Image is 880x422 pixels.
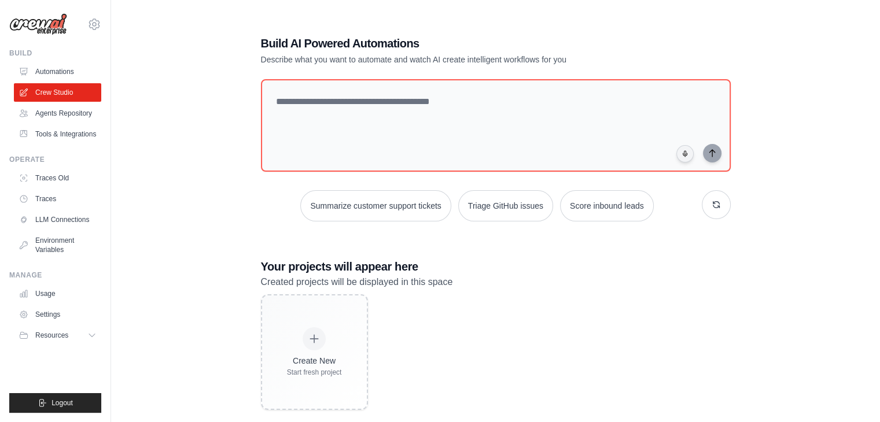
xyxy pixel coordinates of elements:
h1: Build AI Powered Automations [261,35,650,51]
img: Logo [9,13,67,35]
button: Click to speak your automation idea [676,145,694,162]
div: Manage [9,271,101,280]
button: Logout [9,393,101,413]
div: Build [9,49,101,58]
div: Create New [287,355,342,367]
a: Automations [14,62,101,81]
a: Tools & Integrations [14,125,101,143]
a: Traces [14,190,101,208]
iframe: Chat Widget [822,367,880,422]
button: Get new suggestions [702,190,731,219]
a: Traces Old [14,169,101,187]
button: Resources [14,326,101,345]
a: Environment Variables [14,231,101,259]
a: Settings [14,305,101,324]
p: Describe what you want to automate and watch AI create intelligent workflows for you [261,54,650,65]
a: Usage [14,284,101,303]
span: Resources [35,331,68,340]
button: Score inbound leads [560,190,654,221]
div: Operate [9,155,101,164]
a: Agents Repository [14,104,101,123]
button: Summarize customer support tickets [300,190,451,221]
p: Created projects will be displayed in this space [261,275,731,290]
a: LLM Connections [14,210,101,229]
div: Start fresh project [287,368,342,377]
h3: Your projects will appear here [261,258,731,275]
button: Triage GitHub issues [458,190,553,221]
span: Logout [51,398,73,408]
a: Crew Studio [14,83,101,102]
